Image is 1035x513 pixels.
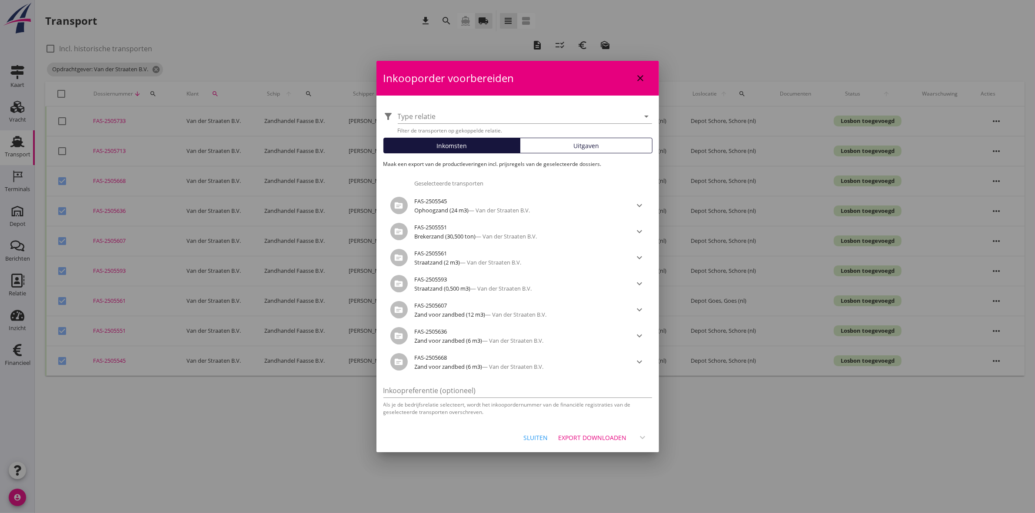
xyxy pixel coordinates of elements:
i: arrow_drop_down [642,111,652,122]
div: Als je de bedrijfsrelatie selecteert, wordt het inkoopordernummer van de financiële registraties ... [383,401,652,416]
div: — Van der Straaten B.V. [415,337,621,345]
button: Export downloaden [555,430,631,445]
div: — Van der Straaten B.V. [415,285,621,293]
div: — Van der Straaten B.V. [415,232,621,241]
i: close [636,73,646,83]
div: Export downloaden [559,433,627,442]
div: — Van der Straaten B.V. [415,206,621,215]
span: Brekerzand (30,500 ton) [415,232,476,240]
button: Uitgaven [520,138,652,153]
div: Inkooporder voorbereiden [376,61,659,96]
span: Ophoogzand (24 m3) [415,206,469,214]
i: keyboard_arrow_down [635,304,645,315]
button: Sluiten [517,430,555,445]
span: Zand voor zandbed (12 m3) [415,311,486,318]
span: Zand voor zandbed (6 m3) [415,337,483,344]
div: FAS-2505545 [415,196,621,206]
div: FAS-2505668 [415,352,621,363]
i: keyboard_arrow_down [635,252,645,263]
span: Inkomsten [436,141,467,150]
span: Straatzand (0,500 m3) [415,285,471,292]
i: source [390,249,408,266]
div: Sluiten [524,433,548,442]
i: source [390,223,408,240]
i: filter_alt [383,111,394,122]
i: keyboard_arrow_down [635,357,645,367]
i: source [390,275,408,292]
p: Maak een export van de productleveringen incl. prijsregels van de geselecteerde dossiers. [383,160,652,168]
div: Geselecteerde transporten [408,175,652,192]
i: source [390,353,408,371]
i: keyboard_arrow_down [635,278,645,289]
div: Filter de transporten op gekoppelde relatie. [398,127,652,134]
span: Zand voor zandbed (6 m3) [415,363,483,371]
div: FAS-2505593 [415,274,621,285]
div: FAS-2505636 [415,326,621,337]
div: FAS-2505561 [415,248,621,258]
i: keyboard_arrow_down [635,200,645,211]
i: keyboard_arrow_down [635,331,645,341]
div: — Van der Straaten B.V. [415,363,621,371]
button: Inkomsten [383,138,521,153]
i: source [390,327,408,344]
span: Uitgaven [573,141,599,150]
span: Straatzand (2 m3) [415,258,460,266]
div: — Van der Straaten B.V. [415,311,621,319]
div: — Van der Straaten B.V. [415,258,621,267]
input: Inkoopreferentie (optioneel) [383,384,652,397]
i: source [390,197,408,214]
i: source [390,301,408,318]
div: FAS-2505607 [415,300,621,311]
div: FAS-2505551 [415,222,621,232]
i: keyboard_arrow_down [635,226,645,237]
